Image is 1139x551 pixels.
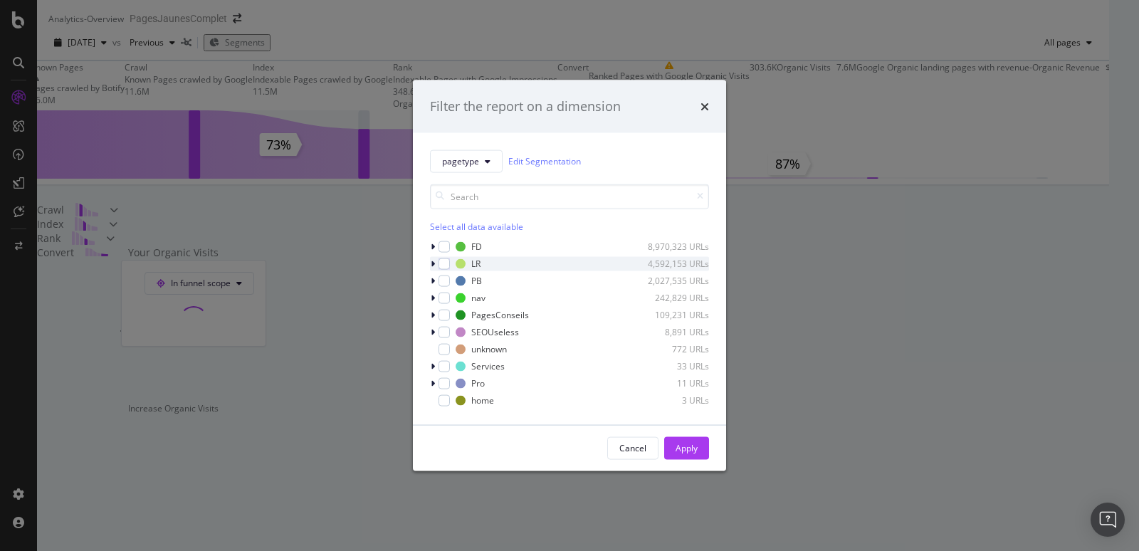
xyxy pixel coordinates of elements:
div: 8,970,323 URLs [639,241,709,253]
div: Filter the report on a dimension [430,98,621,116]
div: nav [471,292,485,304]
div: PagesConseils [471,309,529,321]
div: Apply [676,442,698,454]
div: 772 URLs [639,343,709,355]
div: Select all data available [430,220,709,232]
input: Search [430,184,709,209]
button: Apply [664,436,709,459]
div: Open Intercom Messenger [1091,503,1125,537]
div: LR [471,258,481,270]
div: PB [471,275,482,287]
div: Cancel [619,442,646,454]
div: Pro [471,377,485,389]
div: 33 URLs [639,360,709,372]
div: 2,027,535 URLs [639,275,709,287]
div: 3 URLs [639,394,709,406]
a: Edit Segmentation [508,154,581,169]
div: 4,592,153 URLs [639,258,709,270]
div: times [700,98,709,116]
div: modal [413,80,726,471]
div: SEOUseless [471,326,519,338]
button: Cancel [607,436,658,459]
div: 109,231 URLs [639,309,709,321]
div: 8,891 URLs [639,326,709,338]
div: Services [471,360,505,372]
div: 11 URLs [639,377,709,389]
div: home [471,394,494,406]
div: unknown [471,343,507,355]
span: pagetype [442,155,479,167]
button: pagetype [430,149,503,172]
div: 242,829 URLs [639,292,709,304]
div: FD [471,241,482,253]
